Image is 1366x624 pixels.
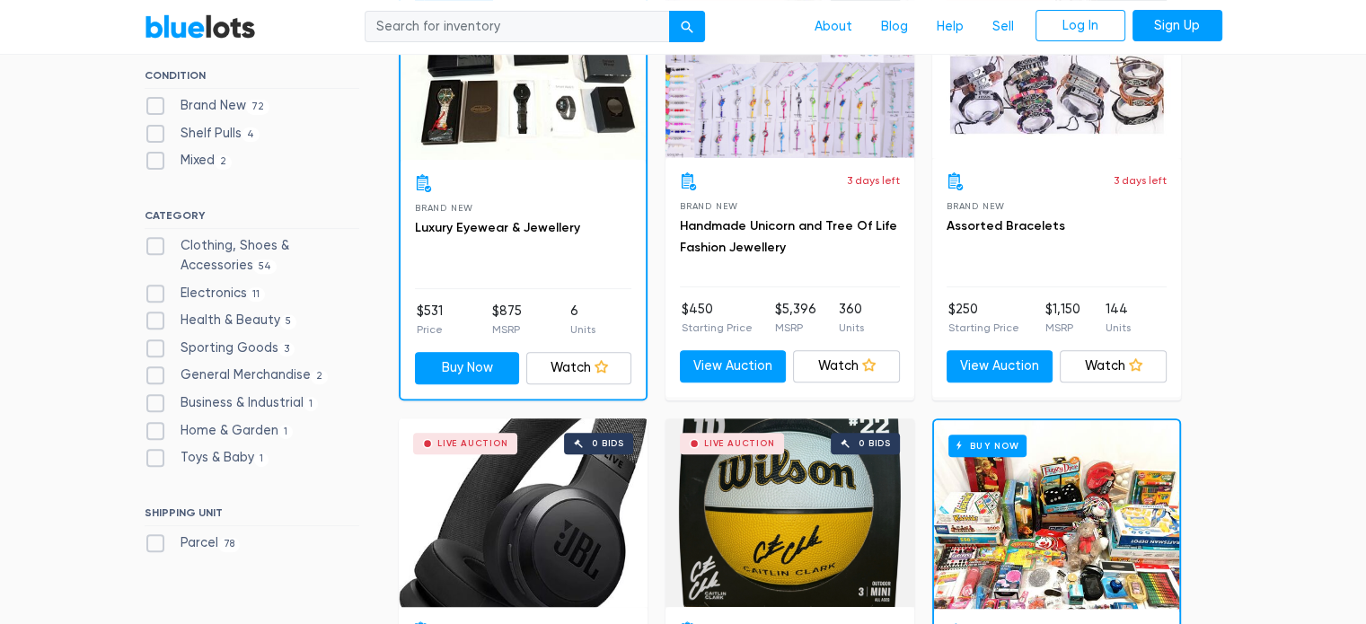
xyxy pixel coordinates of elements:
[145,236,359,275] label: Clothing, Shoes & Accessories
[947,350,1053,382] a: View Auction
[145,533,241,553] label: Parcel
[365,11,670,43] input: Search for inventory
[145,311,297,330] label: Health & Beauty
[145,209,359,229] h6: CATEGORY
[570,321,595,338] p: Units
[215,155,233,170] span: 2
[680,350,787,382] a: View Auction
[570,302,595,338] li: 6
[704,439,775,448] div: Live Auction
[978,10,1028,44] a: Sell
[145,124,260,144] label: Shelf Pulls
[1044,320,1080,336] p: MSRP
[1060,350,1167,382] a: Watch
[491,302,521,338] li: $875
[415,352,520,384] a: Buy Now
[304,397,319,411] span: 1
[665,418,914,607] a: Live Auction 0 bids
[793,350,900,382] a: Watch
[947,201,1005,211] span: Brand New
[145,69,359,89] h6: CONDITION
[947,218,1065,233] a: Assorted Bracelets
[218,538,241,552] span: 78
[682,320,753,336] p: Starting Price
[592,439,624,448] div: 0 bids
[242,127,260,142] span: 4
[145,338,295,358] label: Sporting Goods
[254,453,269,467] span: 1
[491,321,521,338] p: MSRP
[800,10,867,44] a: About
[859,439,891,448] div: 0 bids
[145,365,329,385] label: General Merchandise
[1106,320,1131,336] p: Units
[1044,300,1080,336] li: $1,150
[437,439,508,448] div: Live Auction
[948,435,1027,457] h6: Buy Now
[145,284,266,303] label: Electronics
[1106,300,1131,336] li: 144
[247,287,266,302] span: 11
[775,300,816,336] li: $5,396
[839,320,864,336] p: Units
[867,10,922,44] a: Blog
[680,218,897,255] a: Handmade Unicorn and Tree Of Life Fashion Jewellery
[415,220,580,235] a: Luxury Eyewear & Jewellery
[415,203,473,213] span: Brand New
[1036,10,1125,42] a: Log In
[417,302,443,338] li: $531
[145,96,270,116] label: Brand New
[278,342,295,356] span: 3
[246,100,270,114] span: 72
[145,151,233,171] label: Mixed
[253,259,278,274] span: 54
[1114,172,1167,189] p: 3 days left
[145,13,256,40] a: BlueLots
[278,425,294,439] span: 1
[280,314,297,329] span: 5
[145,448,269,468] label: Toys & Baby
[680,201,738,211] span: Brand New
[526,352,631,384] a: Watch
[948,300,1019,336] li: $250
[145,506,359,526] h6: SHIPPING UNIT
[399,418,648,607] a: Live Auction 0 bids
[682,300,753,336] li: $450
[922,10,978,44] a: Help
[417,321,443,338] p: Price
[775,320,816,336] p: MSRP
[145,421,294,441] label: Home & Garden
[145,393,319,413] label: Business & Industrial
[839,300,864,336] li: 360
[934,420,1179,609] a: Buy Now
[311,370,329,384] span: 2
[948,320,1019,336] p: Starting Price
[847,172,900,189] p: 3 days left
[1132,10,1222,42] a: Sign Up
